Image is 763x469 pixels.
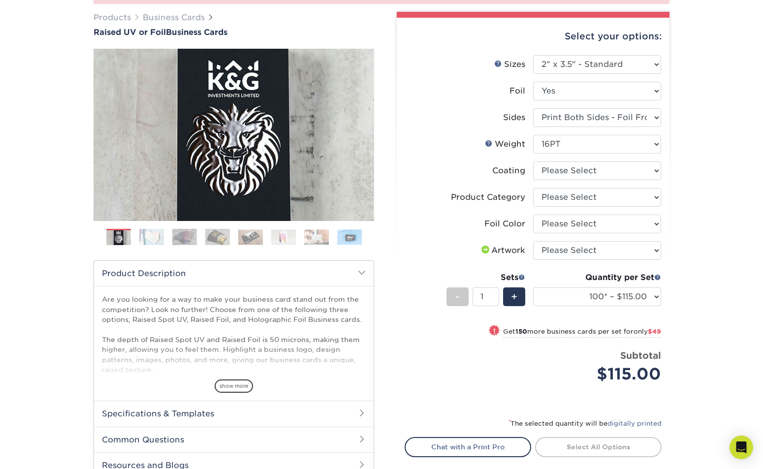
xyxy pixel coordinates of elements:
div: Weight [485,138,525,150]
div: $115.00 [540,362,661,386]
a: Chat with a Print Pro [405,437,531,457]
div: Foil Color [484,218,525,230]
div: Coating [492,165,525,177]
img: Business Cards 01 [106,225,131,250]
span: - [455,289,460,304]
img: Business Cards 06 [271,229,296,245]
a: Business Cards [143,13,205,22]
div: Sides [503,112,525,124]
div: Select your options: [405,18,662,55]
img: Business Cards 02 [139,228,164,246]
span: $49 [648,328,661,335]
h1: Business Cards [94,28,374,37]
h2: Product Description [94,261,374,286]
img: Business Cards 04 [205,228,230,246]
span: + [511,289,517,304]
a: Select All Options [535,437,662,457]
strong: Subtotal [620,350,661,361]
div: Foil [509,85,525,97]
strong: 150 [515,328,527,335]
img: Business Cards 05 [238,229,263,245]
a: Raised UV or FoilBusiness Cards [94,28,374,37]
div: Sizes [494,59,525,70]
span: Raised UV or Foil [94,28,166,37]
h2: Common Questions [94,427,374,452]
img: Business Cards 07 [304,229,329,245]
h2: Specifications & Templates [94,401,374,426]
div: Sets [446,272,525,283]
img: Business Cards 08 [337,229,362,245]
div: Open Intercom Messenger [730,436,753,459]
span: only [634,328,661,335]
a: digitally printed [607,420,662,427]
div: Quantity per Set [533,272,661,283]
span: ! [493,326,496,336]
img: Business Cards 03 [172,228,197,246]
small: The selected quantity will be [509,420,662,427]
span: show more [215,379,253,393]
div: Product Category [451,191,525,203]
div: Artwork [479,245,525,256]
small: Get more business cards per set for [503,328,661,338]
a: Products [94,13,131,22]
